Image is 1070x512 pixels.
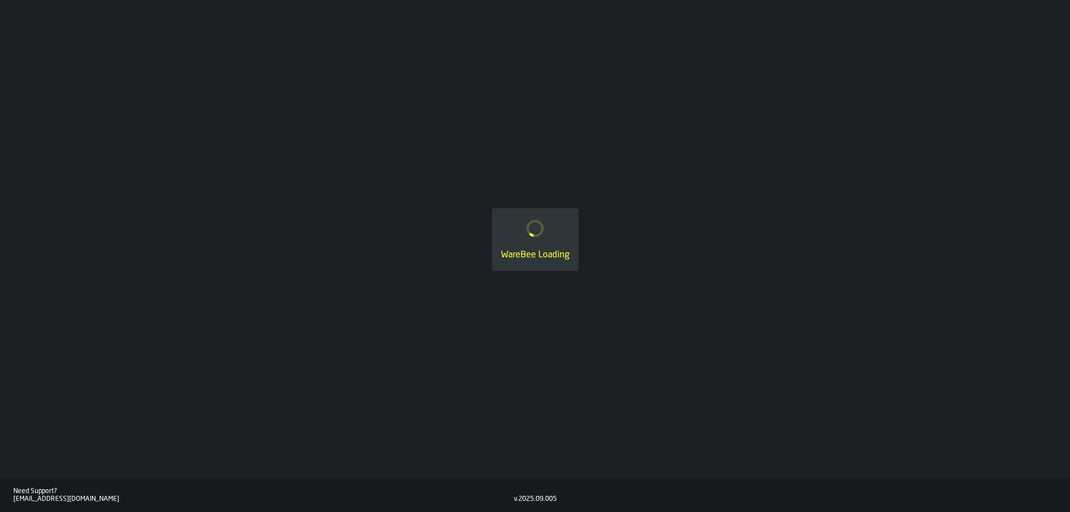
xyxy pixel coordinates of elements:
div: [EMAIL_ADDRESS][DOMAIN_NAME] [13,495,514,503]
div: WareBee Loading [501,248,570,262]
div: Need Support? [13,487,514,495]
a: Need Support?[EMAIL_ADDRESS][DOMAIN_NAME] [13,487,514,503]
div: 2025.09.005 [518,495,557,503]
div: v. [514,495,518,503]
